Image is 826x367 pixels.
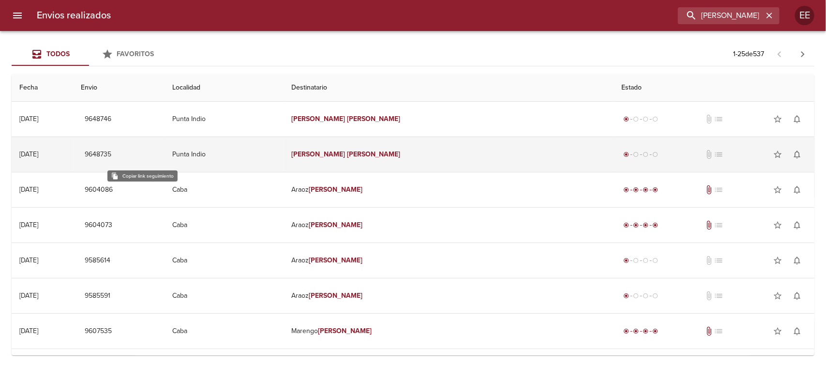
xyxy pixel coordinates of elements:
div: [DATE] [19,150,38,158]
span: radio_button_checked [633,328,639,334]
div: [DATE] [19,185,38,194]
button: Activar notificaciones [787,109,807,129]
button: Agregar a favoritos [768,321,787,341]
span: No tiene documentos adjuntos [705,114,714,124]
span: radio_button_unchecked [633,116,639,122]
button: 9607535 [81,322,116,340]
button: Activar notificaciones [787,215,807,235]
div: Generado [622,256,661,265]
th: Estado [614,74,814,102]
div: [DATE] [19,327,38,335]
em: [PERSON_NAME] [309,185,362,194]
span: radio_button_checked [624,116,630,122]
span: radio_button_checked [633,222,639,228]
button: Activar notificaciones [787,251,807,270]
span: 9607535 [85,325,112,337]
button: 9648746 [81,110,115,128]
button: 9648735 [81,146,115,164]
div: Entregado [622,326,661,336]
button: Activar notificaciones [787,321,807,341]
span: radio_button_checked [643,328,649,334]
span: notifications_none [792,220,802,230]
div: Generado [622,291,661,301]
td: Caba [165,208,284,243]
span: Tiene documentos adjuntos [705,326,714,336]
div: Entregado [622,220,661,230]
em: [PERSON_NAME] [291,150,345,158]
span: radio_button_unchecked [653,152,659,157]
span: star_border [773,256,782,265]
th: Fecha [12,74,73,102]
span: notifications_none [792,291,802,301]
span: notifications_none [792,185,802,195]
span: star_border [773,150,782,159]
span: star_border [773,326,782,336]
td: Caba [165,243,284,278]
span: Tiene documentos adjuntos [705,220,714,230]
td: Caba [165,172,284,207]
button: 9604086 [81,181,117,199]
div: [DATE] [19,256,38,264]
span: notifications_none [792,256,802,265]
span: Tiene documentos adjuntos [705,185,714,195]
button: Activar notificaciones [787,145,807,164]
span: radio_button_unchecked [643,258,649,263]
span: radio_button_checked [643,222,649,228]
span: radio_button_unchecked [643,293,649,299]
span: star_border [773,114,782,124]
div: [DATE] [19,115,38,123]
button: Agregar a favoritos [768,215,787,235]
em: [PERSON_NAME] [309,256,362,264]
td: Caba [165,314,284,349]
span: Pagina siguiente [791,43,814,66]
button: Agregar a favoritos [768,286,787,306]
em: [PERSON_NAME] [347,115,401,123]
button: Agregar a favoritos [768,145,787,164]
span: radio_button_checked [653,187,659,193]
span: star_border [773,220,782,230]
button: Agregar a favoritos [768,180,787,199]
span: 9604086 [85,184,113,196]
span: Pagina anterior [768,49,791,59]
span: star_border [773,291,782,301]
span: No tiene documentos adjuntos [705,291,714,301]
span: notifications_none [792,150,802,159]
span: radio_button_unchecked [653,293,659,299]
th: Localidad [165,74,284,102]
span: radio_button_checked [624,222,630,228]
span: No tiene pedido asociado [714,256,724,265]
em: [PERSON_NAME] [291,115,345,123]
div: Tabs Envios [12,43,166,66]
span: radio_button_unchecked [643,152,649,157]
button: Agregar a favoritos [768,251,787,270]
button: menu [6,4,29,27]
h6: Envios realizados [37,8,111,23]
span: radio_button_unchecked [643,116,649,122]
td: Araoz [284,278,614,313]
span: star_border [773,185,782,195]
button: Activar notificaciones [787,180,807,199]
span: radio_button_unchecked [633,293,639,299]
span: radio_button_unchecked [633,258,639,263]
div: Generado [622,114,661,124]
div: Entregado [622,185,661,195]
td: Punta Indio [165,137,284,172]
span: radio_button_checked [624,258,630,263]
td: Marengo [284,314,614,349]
span: 9648735 [85,149,111,161]
input: buscar [678,7,763,24]
span: notifications_none [792,326,802,336]
span: No tiene pedido asociado [714,326,724,336]
td: Araoz [284,172,614,207]
div: EE [795,6,814,25]
span: Favoritos [117,50,154,58]
div: [DATE] [19,221,38,229]
em: [PERSON_NAME] [347,150,401,158]
span: Todos [46,50,70,58]
span: 9648746 [85,113,111,125]
button: Activar notificaciones [787,286,807,306]
span: No tiene pedido asociado [714,291,724,301]
span: notifications_none [792,114,802,124]
span: radio_button_checked [633,187,639,193]
td: Araoz [284,208,614,243]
